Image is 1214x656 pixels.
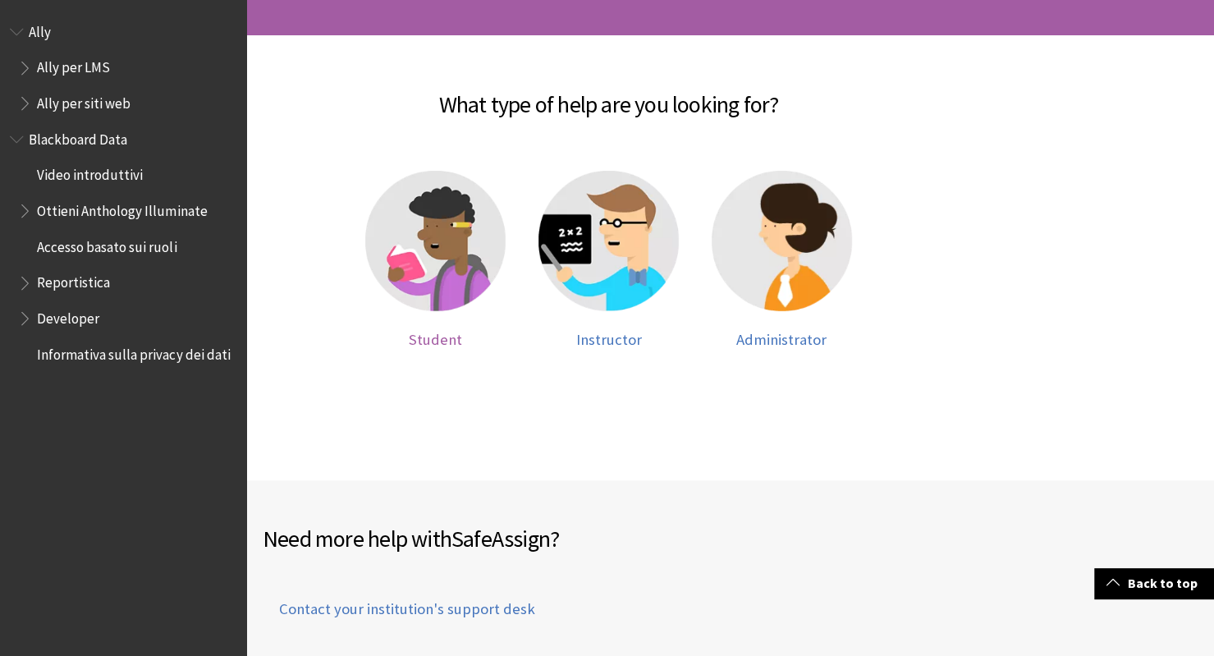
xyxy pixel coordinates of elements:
[576,330,642,349] span: Instructor
[29,126,127,148] span: Blackboard Data
[736,330,827,349] span: Administrator
[29,18,51,40] span: Ally
[538,171,679,311] img: Instructor help
[37,54,110,76] span: Ally per LMS
[10,126,236,369] nav: Book outline for Anthology Illuminate
[409,330,462,349] span: Student
[365,171,506,311] img: Student help
[451,524,550,553] span: SafeAssign
[37,269,110,291] span: Reportistica
[263,599,535,640] a: Contact your institution's support desk
[37,341,230,363] span: Informativa sulla privacy dei dati
[37,162,143,184] span: Video introduttivi
[37,197,207,219] span: Ottieni Anthology Illuminate
[37,89,131,112] span: Ally per siti web
[1094,568,1214,599] a: Back to top
[365,171,506,349] a: Student help Student
[10,18,236,117] nav: Book outline for Anthology Ally Help
[712,171,852,349] a: Administrator help Administrator
[37,305,99,327] span: Developer
[263,521,731,556] h2: Need more help with ?
[263,67,955,122] h2: What type of help are you looking for?
[538,171,679,349] a: Instructor help Instructor
[263,599,535,620] span: Contact your institution's support desk
[712,171,852,311] img: Administrator help
[37,233,176,255] span: Accesso basato sui ruoli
